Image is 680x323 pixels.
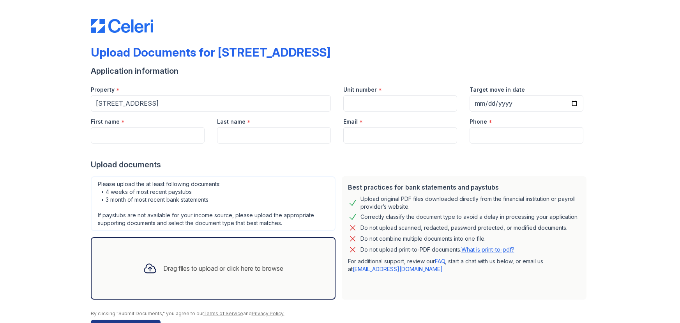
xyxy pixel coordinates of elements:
[360,212,579,222] div: Correctly classify the document type to avoid a delay in processing your application.
[348,257,580,273] p: For additional support, review our , start a chat with us below, or email us at
[91,86,115,94] label: Property
[91,176,336,231] div: Please upload the at least following documents: • 4 weeks of most recent paystubs • 3 month of mo...
[91,159,590,170] div: Upload documents
[91,19,153,33] img: CE_Logo_Blue-a8612792a0a2168367f1c8372b55b34899dd931a85d93a1a3d3e32e68fde9ad4.png
[435,258,445,264] a: FAQ
[353,266,443,272] a: [EMAIL_ADDRESS][DOMAIN_NAME]
[252,311,284,316] a: Privacy Policy.
[343,118,358,126] label: Email
[343,86,377,94] label: Unit number
[470,86,525,94] label: Target move in date
[348,183,580,192] div: Best practices for bank statements and paystubs
[360,195,580,211] div: Upload original PDF files downloaded directly from the financial institution or payroll provider’...
[217,118,246,126] label: Last name
[91,118,120,126] label: First name
[360,223,567,232] div: Do not upload scanned, redacted, password protected, or modified documents.
[203,311,243,316] a: Terms of Service
[91,66,590,76] div: Application information
[360,234,486,243] div: Do not combine multiple documents into one file.
[163,264,283,273] div: Drag files to upload or click here to browse
[461,246,514,253] a: What is print-to-pdf?
[91,45,330,59] div: Upload Documents for [STREET_ADDRESS]
[360,246,514,254] p: Do not upload print-to-PDF documents.
[470,118,487,126] label: Phone
[91,311,590,317] div: By clicking "Submit Documents," you agree to our and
